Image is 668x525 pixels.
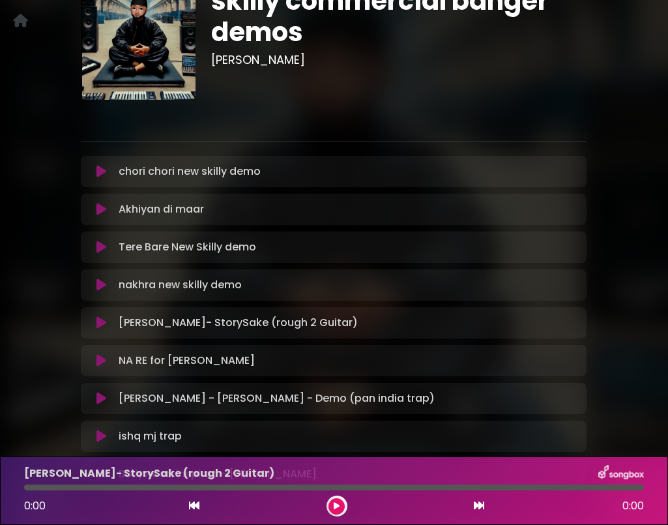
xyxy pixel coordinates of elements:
p: NA RE for [PERSON_NAME] [119,353,255,368]
p: Tere Bare New Skilly demo [119,239,256,255]
p: [PERSON_NAME]- StorySake (rough 2 Guitar) [24,466,274,481]
p: Akhiyan di maar [119,202,204,217]
span: 0:00 [622,498,644,514]
span: 0:00 [24,498,46,513]
p: chori chori new skilly demo [119,164,261,179]
p: [PERSON_NAME]- StorySake (rough 2 Guitar) [119,315,358,331]
p: ishq mj trap [119,428,182,444]
img: songbox-logo-white.png [598,465,644,482]
p: [PERSON_NAME] - [PERSON_NAME] - Demo (pan india trap) [119,391,435,406]
p: nakhra new skilly demo [119,277,242,293]
h3: [PERSON_NAME] [211,53,587,67]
